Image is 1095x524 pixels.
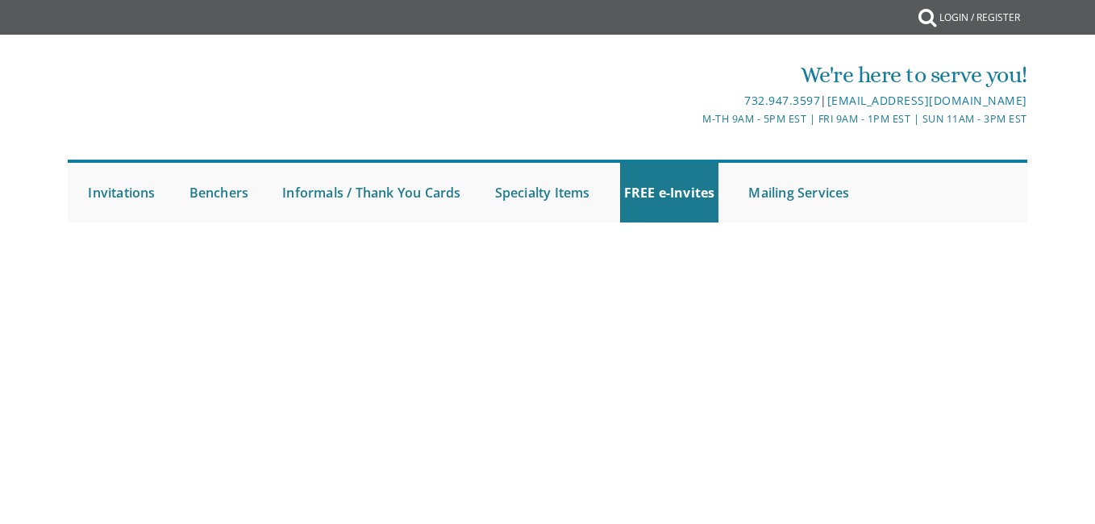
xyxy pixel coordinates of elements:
a: Invitations [84,163,159,222]
div: M-Th 9am - 5pm EST | Fri 9am - 1pm EST | Sun 11am - 3pm EST [389,110,1027,127]
a: Benchers [185,163,253,222]
a: Mailing Services [744,163,853,222]
a: FREE e-Invites [620,163,719,222]
div: We're here to serve you! [389,59,1027,91]
a: [EMAIL_ADDRESS][DOMAIN_NAME] [827,93,1027,108]
a: Specialty Items [491,163,594,222]
div: | [389,91,1027,110]
a: Informals / Thank You Cards [278,163,464,222]
a: 732.947.3597 [744,93,820,108]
